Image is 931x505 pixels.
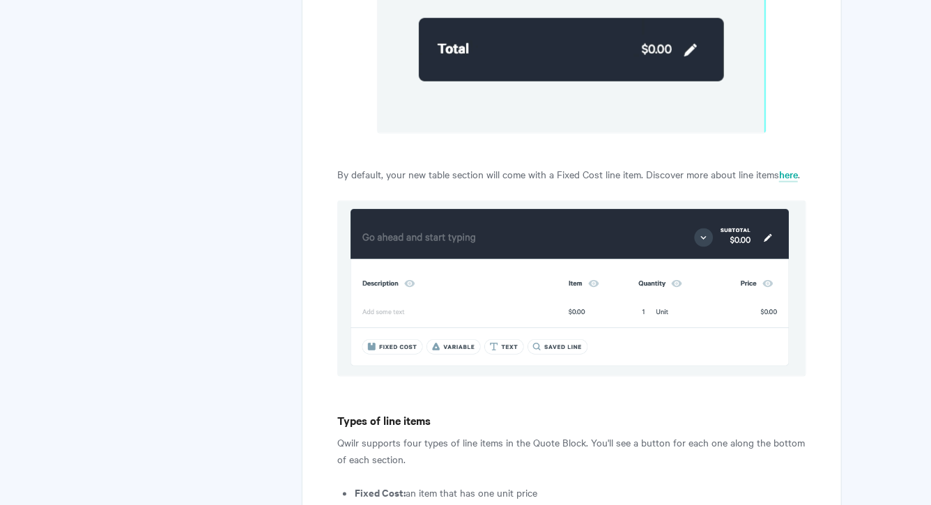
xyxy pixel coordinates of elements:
[337,201,806,377] img: file-YExtf2jzBB.png
[337,166,806,182] p: By default, your new table section will come with a Fixed Cost line item. Discover more about lin...
[337,412,806,429] h4: Types of line items
[355,485,406,500] strong: Fixed Cost:
[337,435,806,468] p: Qwilr supports four types of line items in the Quote Block. You'll see a button for each one alon...
[779,167,798,182] a: here
[355,485,806,502] li: an item that has one unit price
